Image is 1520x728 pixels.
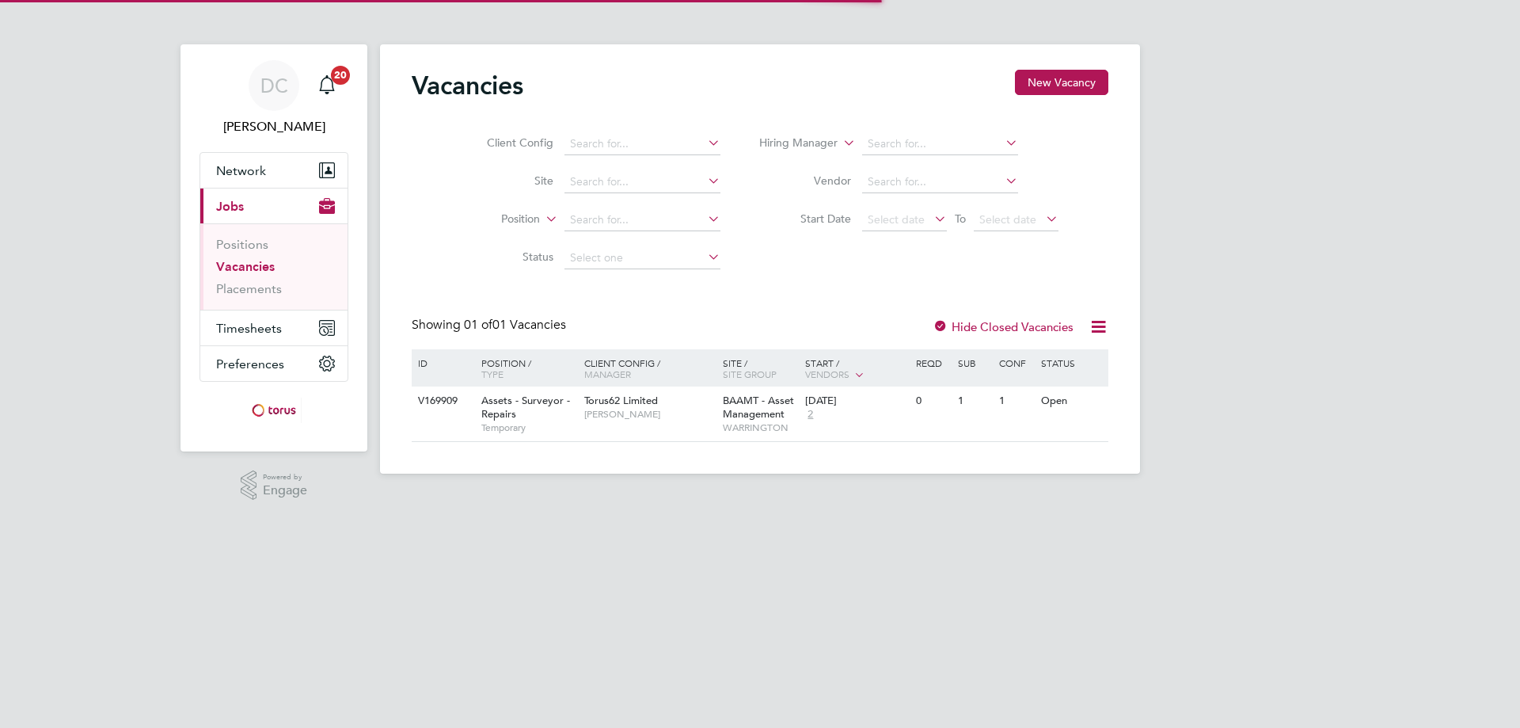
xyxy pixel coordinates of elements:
h2: Vacancies [412,70,523,101]
input: Search for... [564,133,720,155]
div: Position / [469,349,580,387]
div: V169909 [414,387,469,416]
label: Client Config [462,135,553,150]
span: Temporary [481,421,576,434]
a: 20 [311,60,343,111]
div: 0 [912,387,953,416]
span: Assets - Surveyor - Repairs [481,394,570,421]
button: New Vacancy [1015,70,1108,95]
span: Timesheets [216,321,282,336]
input: Select one [564,247,720,269]
span: Select date [868,212,925,227]
span: 01 Vacancies [464,317,566,333]
label: Vendor [760,173,851,188]
span: Vendors [805,368,849,380]
label: Site [462,173,553,188]
span: DC [260,75,288,96]
span: Engage [263,484,307,497]
input: Search for... [862,171,1018,193]
div: Showing [412,317,569,334]
input: Search for... [564,209,720,231]
div: [DATE] [805,394,908,408]
img: torus-logo-retina.png [246,398,302,423]
label: Hiring Manager [747,135,838,151]
span: [PERSON_NAME] [584,408,715,421]
nav: Main navigation [180,44,367,452]
button: Preferences [200,346,348,381]
div: Conf [995,349,1036,376]
div: Site / [719,349,802,387]
span: Type [481,368,503,380]
div: Client Config / [580,349,719,387]
span: Manager [584,368,631,380]
a: DC[PERSON_NAME] [199,60,348,136]
label: Start Date [760,212,851,226]
span: Powered by [263,471,307,484]
span: Torus62 Limited [584,394,658,407]
button: Network [200,153,348,188]
div: Start / [801,349,912,389]
span: Site Group [723,368,777,380]
div: 1 [954,387,995,416]
span: 01 of [464,317,492,333]
button: Timesheets [200,311,348,345]
span: Select date [979,212,1036,227]
div: Status [1037,349,1106,376]
span: To [950,208,971,229]
div: 1 [995,387,1036,416]
a: Go to home page [199,398,348,423]
a: Placements [216,281,282,296]
span: WARRINGTON [723,421,798,434]
a: Vacancies [216,259,275,274]
span: Jobs [216,199,244,214]
a: Powered byEngage [241,471,308,501]
label: Hide Closed Vacancies [933,319,1073,334]
span: Preferences [216,356,284,372]
div: Open [1037,387,1106,416]
button: Jobs [200,189,348,223]
input: Search for... [862,133,1018,155]
label: Position [449,212,540,227]
div: ID [414,349,469,376]
span: Debbie Cason [199,117,348,136]
a: Positions [216,237,268,252]
div: Reqd [912,349,953,376]
label: Status [462,250,553,264]
span: 20 [331,66,350,85]
span: 2 [805,408,815,421]
span: BAAMT - Asset Management [723,394,794,421]
div: Sub [954,349,995,376]
span: Network [216,163,266,178]
input: Search for... [564,171,720,193]
div: Jobs [200,223,348,310]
